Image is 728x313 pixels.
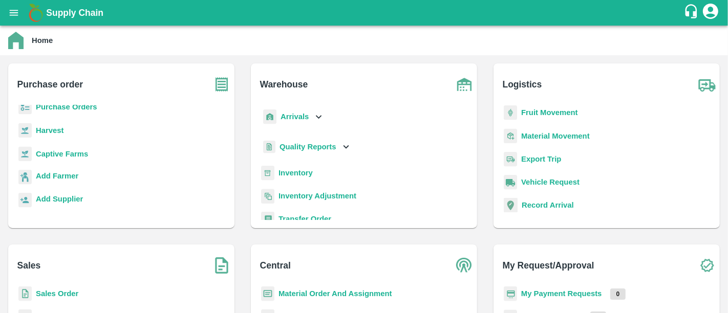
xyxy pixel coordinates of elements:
[36,193,83,207] a: Add Supplier
[17,77,83,92] b: Purchase order
[263,109,276,124] img: whArrival
[504,198,518,212] img: recordArrival
[36,289,78,298] a: Sales Order
[18,286,32,301] img: sales
[17,258,41,273] b: Sales
[18,170,32,185] img: farmer
[701,2,720,24] div: account of current user
[504,152,517,167] img: delivery
[694,72,720,97] img: truck
[521,132,590,140] a: Material Movement
[36,150,88,158] a: Captive Farms
[279,169,313,177] a: Inventory
[36,170,78,184] a: Add Farmer
[36,172,78,180] b: Add Farmer
[46,6,683,20] a: Supply Chain
[521,155,561,163] a: Export Trip
[18,146,32,162] img: harvest
[8,32,24,49] img: home
[279,215,331,223] a: Transfer Order
[261,166,274,181] img: whInventory
[18,100,32,115] img: reciept
[261,137,352,158] div: Quality Reports
[504,175,517,190] img: vehicle
[279,192,356,200] a: Inventory Adjustment
[261,189,274,204] img: inventory
[521,178,580,186] a: Vehicle Request
[694,253,720,278] img: check
[610,288,626,300] p: 0
[263,141,275,153] img: qualityReport
[521,108,578,117] a: Fruit Movement
[261,212,274,227] img: whTransfer
[521,289,602,298] a: My Payment Requests
[36,103,97,111] a: Purchase Orders
[280,143,336,151] b: Quality Reports
[683,4,701,22] div: customer-support
[36,195,83,203] b: Add Supplier
[260,77,308,92] b: Warehouse
[503,258,594,273] b: My Request/Approval
[281,113,309,121] b: Arrivals
[2,1,26,25] button: open drawer
[522,201,574,209] a: Record Arrival
[279,289,392,298] a: Material Order And Assignment
[261,105,325,128] div: Arrivals
[504,128,517,144] img: material
[32,36,53,44] b: Home
[36,126,63,135] a: Harvest
[504,105,517,120] img: fruit
[209,253,234,278] img: soSales
[452,253,477,278] img: central
[18,193,32,208] img: supplier
[503,77,542,92] b: Logistics
[260,258,291,273] b: Central
[46,8,103,18] b: Supply Chain
[261,286,274,301] img: centralMaterial
[504,286,517,301] img: payment
[26,3,46,23] img: logo
[452,72,477,97] img: warehouse
[209,72,234,97] img: purchase
[18,123,32,138] img: harvest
